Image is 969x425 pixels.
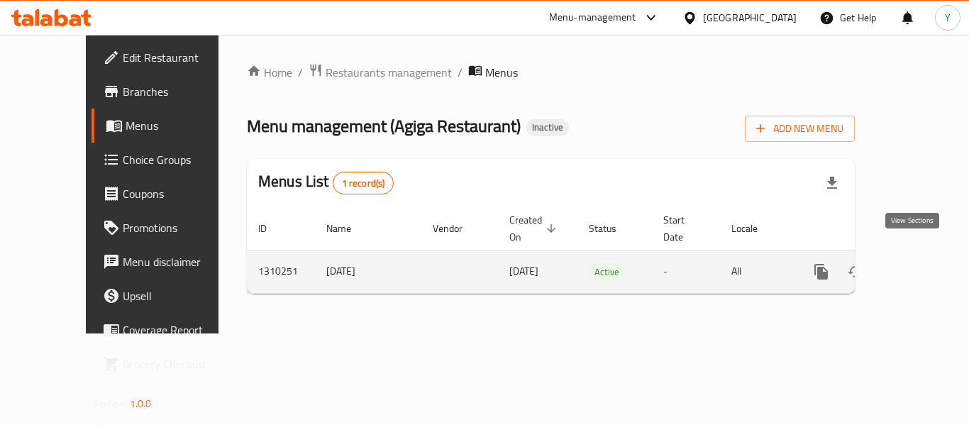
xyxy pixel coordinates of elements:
[333,172,394,194] div: Total records count
[123,83,236,100] span: Branches
[258,171,394,194] h2: Menus List
[247,63,855,82] nav: breadcrumb
[123,287,236,304] span: Upsell
[526,119,569,136] div: Inactive
[309,63,452,82] a: Restaurants management
[589,264,625,280] span: Active
[92,347,248,381] a: Grocery Checklist
[247,110,521,142] span: Menu management ( Agiga Restaurant )
[333,177,394,190] span: 1 record(s)
[703,10,797,26] div: [GEOGRAPHIC_DATA]
[804,255,838,289] button: more
[549,9,636,26] div: Menu-management
[485,64,518,81] span: Menus
[92,74,248,109] a: Branches
[123,49,236,66] span: Edit Restaurant
[247,250,315,293] td: 1310251
[756,120,843,138] span: Add New Menu
[92,109,248,143] a: Menus
[92,40,248,74] a: Edit Restaurant
[123,253,236,270] span: Menu disclaimer
[793,207,952,250] th: Actions
[92,143,248,177] a: Choice Groups
[945,10,951,26] span: Y
[92,313,248,347] a: Coverage Report
[509,262,538,280] span: [DATE]
[589,220,635,237] span: Status
[663,211,703,245] span: Start Date
[123,151,236,168] span: Choice Groups
[458,64,463,81] li: /
[838,255,873,289] button: Change Status
[247,64,292,81] a: Home
[315,250,421,293] td: [DATE]
[247,207,952,294] table: enhanced table
[509,211,560,245] span: Created On
[92,211,248,245] a: Promotions
[126,117,236,134] span: Menus
[526,121,569,133] span: Inactive
[720,250,793,293] td: All
[745,116,855,142] button: Add New Menu
[130,394,152,413] span: 1.0.0
[93,394,128,413] span: Version:
[123,185,236,202] span: Coupons
[123,219,236,236] span: Promotions
[92,245,248,279] a: Menu disclaimer
[652,250,720,293] td: -
[326,220,370,237] span: Name
[92,279,248,313] a: Upsell
[92,177,248,211] a: Coupons
[815,166,849,200] div: Export file
[258,220,285,237] span: ID
[298,64,303,81] li: /
[433,220,481,237] span: Vendor
[123,321,236,338] span: Coverage Report
[326,64,452,81] span: Restaurants management
[123,355,236,372] span: Grocery Checklist
[589,263,625,280] div: Active
[731,220,776,237] span: Locale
